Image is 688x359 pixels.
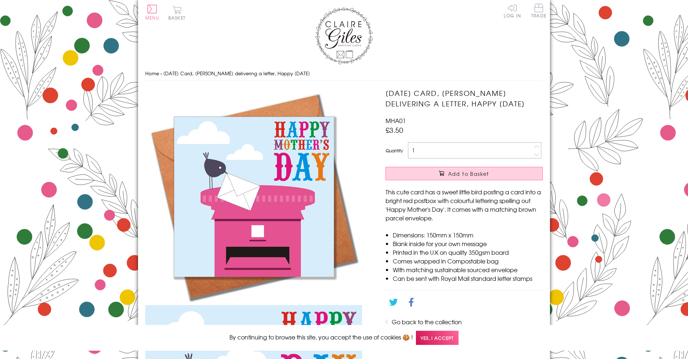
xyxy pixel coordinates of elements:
[160,70,162,77] span: ›
[163,70,310,77] span: [DATE] Card, [PERSON_NAME] delivering a letter, Happy [DATE]
[393,265,543,274] li: With matching sustainable sourced envelope
[386,88,543,109] h1: [DATE] Card, [PERSON_NAME] delivering a letter, Happy [DATE]
[393,257,543,265] li: Comes wrapped in Compostable bag
[386,167,543,180] button: Add to Basket
[145,66,543,81] nav: breadcrumbs
[393,231,543,239] li: Dimensions: 150mm x 150mm
[145,88,362,305] img: Mother's Day Card, Bird delivering a letter, Happy Mother's Day
[145,70,159,77] a: Home
[145,14,159,21] span: Menu
[531,4,546,19] a: Trade
[386,125,403,135] span: £3.50
[386,147,403,154] label: Quantity
[504,4,521,18] a: Log In
[386,187,543,222] p: This cute card has a sweet little bird posting a card into a bright red postbox with colourful le...
[315,7,373,64] img: Claire Giles Greetings Cards
[393,274,543,283] li: Can be sent with Royal Mail standard letter stamps
[448,170,489,177] span: Add to Basket
[386,116,406,125] span: MHA01
[416,331,459,345] span: Yes, I accept
[531,4,546,18] span: Trade
[393,239,543,248] li: Blank inside for your own message
[167,6,187,20] button: Basket
[393,248,543,257] li: Printed in the U.K on quality 350gsm board
[392,317,462,326] a: Go back to the collection
[145,5,159,20] button: Menu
